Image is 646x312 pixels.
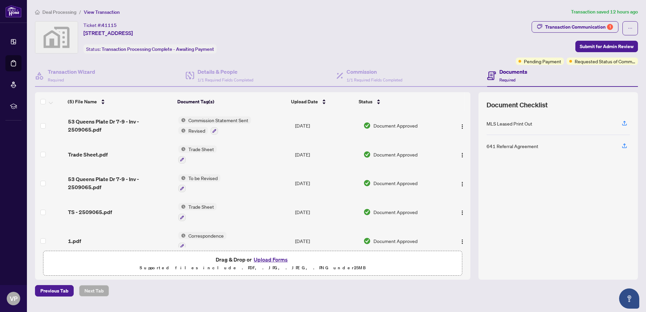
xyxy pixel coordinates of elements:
[487,120,532,127] div: MLS Leased Print Out
[628,26,633,31] span: ellipsis
[575,58,635,65] span: Requested Status of Commission
[460,152,465,158] img: Logo
[532,21,618,33] button: Transaction Communication1
[186,203,217,210] span: Trade Sheet
[575,41,638,52] button: Submit for Admin Review
[373,179,418,187] span: Document Approved
[457,178,468,188] button: Logo
[68,117,173,134] span: 53 Queens Plate Dr 7-9 - Inv - 2509065.pdf
[178,127,186,134] img: Status Icon
[178,203,217,221] button: Status IconTrade Sheet
[252,255,290,264] button: Upload Forms
[178,116,186,124] img: Status Icon
[619,288,639,309] button: Open asap
[178,232,186,239] img: Status Icon
[68,175,173,191] span: 53 Queens Plate Dr 7-9 - Inv - 2509065.pdf
[48,77,64,82] span: Required
[186,174,220,182] span: To be Revised
[457,236,468,246] button: Logo
[524,58,561,65] span: Pending Payment
[571,8,638,16] article: Transaction saved 12 hours ago
[487,100,548,110] span: Document Checklist
[83,29,133,37] span: [STREET_ADDRESS]
[359,98,372,105] span: Status
[178,145,186,153] img: Status Icon
[580,41,634,52] span: Submit for Admin Review
[363,237,371,245] img: Document Status
[373,151,418,158] span: Document Approved
[35,10,40,14] span: home
[347,68,402,76] h4: Commission
[460,239,465,244] img: Logo
[291,98,318,105] span: Upload Date
[607,24,613,30] div: 1
[68,237,81,245] span: 1.pdf
[356,92,441,111] th: Status
[178,174,220,193] button: Status IconTo be Revised
[68,208,112,216] span: TS - 2509065.pdf
[175,92,288,111] th: Document Tag(s)
[363,151,371,158] img: Document Status
[102,46,214,52] span: Transaction Processing Complete - Awaiting Payment
[40,285,68,296] span: Previous Tab
[347,77,402,82] span: 1/1 Required Fields Completed
[499,68,527,76] h4: Documents
[83,44,217,54] div: Status:
[84,9,120,15] span: View Transaction
[47,264,458,272] p: Supported files include .PDF, .JPG, .JPEG, .PNG under 25 MB
[68,150,108,159] span: Trade Sheet.pdf
[79,285,109,297] button: Next Tab
[178,203,186,210] img: Status Icon
[363,179,371,187] img: Document Status
[186,127,208,134] span: Revised
[198,77,253,82] span: 1/1 Required Fields Completed
[292,140,361,169] td: [DATE]
[68,98,97,105] span: (5) File Name
[35,22,78,53] img: svg%3e
[292,111,361,140] td: [DATE]
[35,285,74,297] button: Previous Tab
[198,68,253,76] h4: Details & People
[48,68,95,76] h4: Transaction Wizard
[373,122,418,129] span: Document Approved
[65,92,175,111] th: (5) File Name
[178,145,217,164] button: Status IconTrade Sheet
[5,5,22,18] img: logo
[42,9,76,15] span: Deal Processing
[178,232,226,250] button: Status IconCorrespondence
[373,237,418,245] span: Document Approved
[487,142,538,150] div: 641 Referral Agreement
[292,227,361,255] td: [DATE]
[79,8,81,16] li: /
[460,181,465,187] img: Logo
[292,198,361,227] td: [DATE]
[457,207,468,217] button: Logo
[83,21,117,29] div: Ticket #:
[460,210,465,215] img: Logo
[178,116,251,135] button: Status IconCommission Statement SentStatus IconRevised
[363,208,371,216] img: Document Status
[363,122,371,129] img: Document Status
[457,149,468,160] button: Logo
[457,120,468,131] button: Logo
[102,22,117,28] span: 41115
[288,92,356,111] th: Upload Date
[186,145,217,153] span: Trade Sheet
[186,232,226,239] span: Correspondence
[292,169,361,198] td: [DATE]
[216,255,290,264] span: Drag & Drop or
[43,251,462,276] span: Drag & Drop orUpload FormsSupported files include .PDF, .JPG, .JPEG, .PNG under25MB
[460,124,465,129] img: Logo
[545,22,613,32] div: Transaction Communication
[499,77,515,82] span: Required
[186,116,251,124] span: Commission Statement Sent
[10,294,17,303] span: VP
[373,208,418,216] span: Document Approved
[178,174,186,182] img: Status Icon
